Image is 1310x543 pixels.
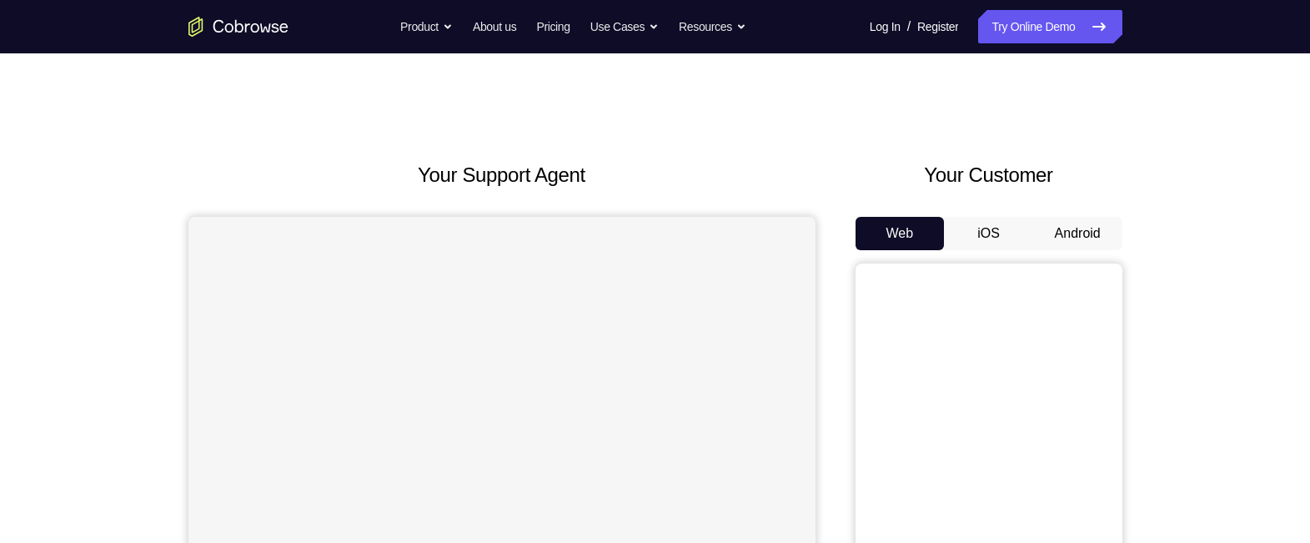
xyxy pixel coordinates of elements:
a: Register [917,10,958,43]
a: Log In [870,10,901,43]
a: Pricing [536,10,570,43]
a: Go to the home page [188,17,289,37]
button: iOS [944,217,1033,250]
button: Web [856,217,945,250]
h2: Your Support Agent [188,160,816,190]
span: / [907,17,911,37]
button: Use Cases [590,10,659,43]
h2: Your Customer [856,160,1122,190]
a: About us [473,10,516,43]
button: Product [400,10,453,43]
button: Android [1033,217,1122,250]
button: Resources [679,10,746,43]
a: Try Online Demo [978,10,1122,43]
